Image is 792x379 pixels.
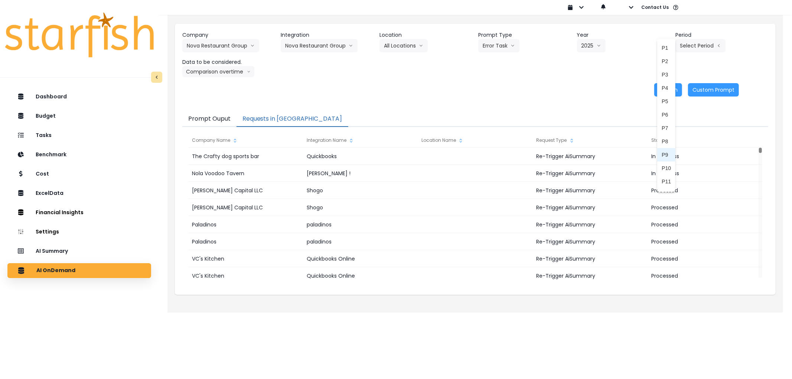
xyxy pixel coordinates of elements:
[533,250,647,267] div: Re-Trigger AiSummary
[419,42,423,49] svg: arrow down line
[478,31,571,39] header: Prompt Type
[533,182,647,199] div: Re-Trigger AiSummary
[648,133,762,148] div: Status
[478,39,519,52] button: Error Taskarrow down line
[182,111,237,127] button: Prompt Ouput
[281,39,358,52] button: Nova Restaurant Grouparrow down line
[303,133,417,148] div: Integration Name
[654,83,682,97] button: Re-Run
[648,148,762,165] div: In Progress
[303,267,417,284] div: Quickbooks Online
[7,225,151,239] button: Settings
[379,39,428,52] button: All Locationsarrow down line
[7,167,151,182] button: Cost
[511,42,515,49] svg: arrow down line
[675,39,726,52] button: Select Periodarrow left line
[597,42,601,49] svg: arrow down line
[250,42,255,49] svg: arrow down line
[648,199,762,216] div: Processed
[7,244,151,259] button: AI Summary
[348,138,354,144] svg: sort
[303,216,417,233] div: paladinos
[688,83,739,97] button: Custom Prompt
[36,151,66,158] p: Benchmark
[188,148,303,165] div: The Crafty dog sports bar
[349,42,353,49] svg: arrow down line
[188,199,303,216] div: [PERSON_NAME] Capital LLC
[281,31,374,39] header: Integration
[533,165,647,182] div: Re-Trigger AiSummary
[533,148,647,165] div: Re-Trigger AiSummary
[7,89,151,104] button: Dashboard
[7,128,151,143] button: Tasks
[188,250,303,267] div: VC's Kitchen
[303,148,417,165] div: Quickbooks
[577,39,606,52] button: 2025arrow down line
[7,263,151,278] button: AI OnDemand
[662,98,671,105] span: P5
[662,111,671,118] span: P6
[662,151,671,159] span: P9
[182,31,275,39] header: Company
[648,182,762,199] div: Processed
[303,199,417,216] div: Shogo
[7,186,151,201] button: ExcelData
[533,216,647,233] div: Re-Trigger AiSummary
[662,124,671,132] span: P7
[569,138,575,144] svg: sort
[533,133,647,148] div: Request Type
[36,190,63,196] p: ExcelData
[36,248,68,254] p: AI Summary
[533,199,647,216] div: Re-Trigger AiSummary
[303,233,417,250] div: paladinos
[662,71,671,78] span: P3
[303,250,417,267] div: Quickbooks Online
[533,233,647,250] div: Re-Trigger AiSummary
[7,205,151,220] button: Financial Insights
[182,66,254,77] button: Comparison overtimearrow down line
[247,68,251,75] svg: arrow down line
[458,138,464,144] svg: sort
[577,31,670,39] header: Year
[188,216,303,233] div: Paladinos
[36,94,67,100] p: Dashboard
[237,111,348,127] button: Requests in [GEOGRAPHIC_DATA]
[36,132,52,138] p: Tasks
[418,133,532,148] div: Location Name
[188,267,303,284] div: VC's Kitchen
[36,267,75,274] p: AI OnDemand
[657,39,675,192] ul: Select Periodarrow left line
[648,165,762,182] div: In Progress
[662,84,671,92] span: P4
[7,109,151,124] button: Budget
[182,39,259,52] button: Nova Restaurant Grouparrow down line
[188,182,303,199] div: [PERSON_NAME] Capital LLC
[648,233,762,250] div: Processed
[232,138,238,144] svg: sort
[188,165,303,182] div: Nola Voodoo Tavern
[379,31,472,39] header: Location
[188,233,303,250] div: Paladinos
[648,216,762,233] div: Processed
[662,138,671,145] span: P8
[717,42,721,49] svg: arrow left line
[662,164,671,172] span: P10
[533,267,647,284] div: Re-Trigger AiSummary
[36,171,49,177] p: Cost
[662,44,671,52] span: P1
[36,113,56,119] p: Budget
[7,147,151,162] button: Benchmark
[662,178,671,185] span: P11
[648,250,762,267] div: Processed
[188,133,303,148] div: Company Name
[303,165,417,182] div: [PERSON_NAME] !
[303,182,417,199] div: Shogo
[675,31,768,39] header: Period
[662,58,671,65] span: P2
[182,58,275,66] header: Data to be considered.
[648,267,762,284] div: Processed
